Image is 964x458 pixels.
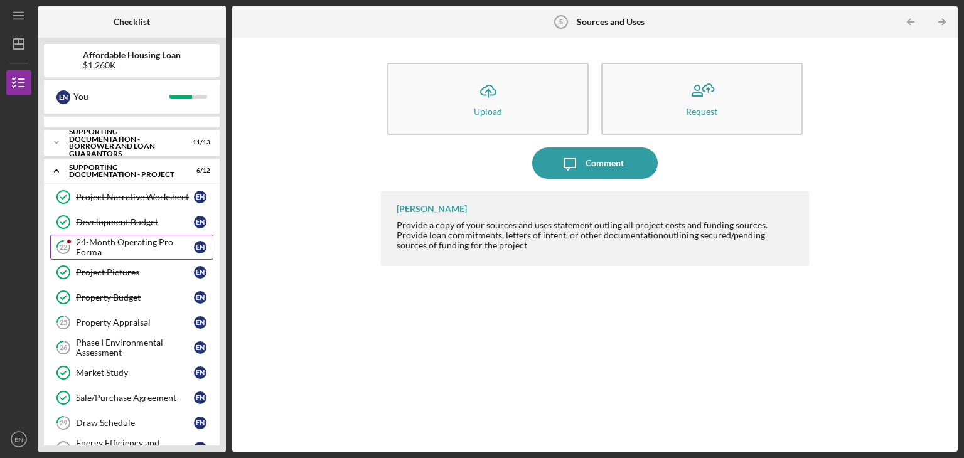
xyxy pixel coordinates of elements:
a: 2224-Month Operating Pro FormaEN [50,235,213,260]
div: E N [194,191,206,203]
a: Development BudgetEN [50,210,213,235]
div: Phase I Environmental Assessment [76,338,194,358]
div: E N [194,442,206,454]
a: Project PicturesEN [50,260,213,285]
button: Upload [387,63,589,135]
b: Checklist [114,17,150,27]
div: Draw Schedule [76,418,194,428]
div: E N [56,90,70,104]
tspan: 25 [60,319,67,327]
tspan: 26 [60,344,68,352]
div: Comment [586,147,624,179]
div: 24-Month Operating Pro Forma [76,237,194,257]
div: E N [194,341,206,354]
div: 11 / 13 [188,139,210,146]
button: Comment [532,147,658,179]
b: Affordable Housing Loan [83,50,181,60]
div: Development Budget [76,217,194,227]
button: EN [6,427,31,452]
div: Project Pictures [76,267,194,277]
a: 29Draw ScheduleEN [50,410,213,435]
a: Property BudgetEN [50,285,213,310]
button: Request [601,63,803,135]
div: [PERSON_NAME] [397,204,467,214]
div: Market Study [76,368,194,378]
div: Project Narrative Worksheet [76,192,194,202]
a: 7Public Index SearchEN [50,96,213,121]
div: E N [194,291,206,304]
div: E N [194,417,206,429]
div: You [73,86,169,107]
div: 6 / 12 [188,167,210,174]
div: $1,260K [83,60,181,70]
tspan: 29 [60,419,68,427]
tspan: 30 [60,444,67,452]
span: outlining secured/pending sources of funding for the project [397,230,765,250]
div: Energy Efficiency and Environmental Strategies [76,438,194,458]
span: Provide a copy of your sources and uses statement outling all project costs and funding sources. ... [397,220,768,240]
a: Sale/Purchase AgreementEN [50,385,213,410]
div: Property Appraisal [76,317,194,328]
a: Project Narrative WorksheetEN [50,184,213,210]
div: E N [194,316,206,329]
tspan: 5 [559,18,563,26]
div: Request [686,107,717,116]
div: E N [194,391,206,404]
div: E N [194,241,206,253]
b: Sources and Uses [577,17,645,27]
div: Supporting Documentation - Project [69,164,179,178]
div: Sale/Purchase Agreement [76,393,194,403]
div: E N [194,216,206,228]
tspan: 22 [60,243,67,252]
a: 26Phase I Environmental AssessmentEN [50,335,213,360]
div: Property Budget [76,292,194,302]
div: E N [194,366,206,379]
a: 25Property AppraisalEN [50,310,213,335]
text: EN [14,436,23,443]
a: Market StudyEN [50,360,213,385]
div: E N [194,266,206,279]
div: Upload [474,107,502,116]
div: Supporting Documentation - Borrower and Loan Guarantors [69,128,179,157]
